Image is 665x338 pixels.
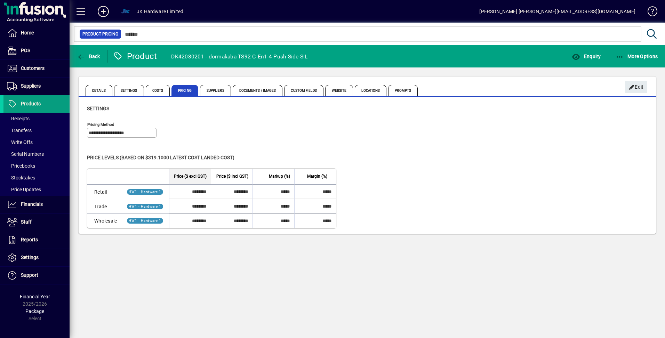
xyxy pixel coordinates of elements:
[82,31,118,38] span: Product Pricing
[129,219,161,223] span: HW1 - Hardware 1
[114,85,144,96] span: Settings
[629,81,644,93] span: Edit
[3,78,70,95] a: Suppliers
[21,255,39,260] span: Settings
[479,6,635,17] div: [PERSON_NAME] [PERSON_NAME][EMAIL_ADDRESS][DOMAIN_NAME]
[70,50,108,63] app-page-header-button: Back
[3,231,70,249] a: Reports
[233,85,283,96] span: Documents / Images
[7,116,30,121] span: Receipts
[642,1,656,24] a: Knowledge Base
[200,85,231,96] span: Suppliers
[21,219,32,225] span: Staff
[7,139,33,145] span: Write Offs
[21,201,43,207] span: Financials
[87,155,234,160] span: Price levels (based on $319.1000 Latest cost landed cost)
[325,85,353,96] span: Website
[92,5,114,18] button: Add
[3,136,70,148] a: Write Offs
[21,65,45,71] span: Customers
[129,204,161,208] span: HW1 - Hardware 1
[355,85,386,96] span: Locations
[216,172,248,180] span: Price ($ incl GST)
[3,42,70,59] a: POS
[3,24,70,42] a: Home
[7,151,44,157] span: Serial Numbers
[75,50,102,63] button: Back
[171,51,307,62] div: DK42030201 - dormakaba TS92 G En1-4 Push Side SIL
[21,83,41,89] span: Suppliers
[87,106,109,111] span: Settings
[137,6,183,17] div: JK Hardware Limited
[7,128,32,133] span: Transfers
[3,124,70,136] a: Transfers
[21,48,30,53] span: POS
[3,60,70,77] a: Customers
[21,30,34,35] span: Home
[3,172,70,184] a: Stocktakes
[114,5,137,18] button: Profile
[388,85,418,96] span: Prompts
[3,184,70,195] a: Price Updates
[171,85,198,96] span: Pricing
[3,196,70,213] a: Financials
[570,50,602,63] button: Enquiry
[20,294,50,299] span: Financial Year
[3,160,70,172] a: Pricebooks
[307,172,327,180] span: Margin (%)
[3,214,70,231] a: Staff
[129,190,161,194] span: HW1 - Hardware 1
[284,85,323,96] span: Custom Fields
[625,81,647,93] button: Edit
[7,175,35,180] span: Stocktakes
[174,172,207,180] span: Price ($ excl GST)
[146,85,170,96] span: Costs
[3,267,70,284] a: Support
[7,163,35,169] span: Pricebooks
[25,308,44,314] span: Package
[3,249,70,266] a: Settings
[7,187,41,192] span: Price Updates
[616,54,658,59] span: More Options
[87,214,121,228] td: Wholesale
[3,113,70,124] a: Receipts
[572,54,601,59] span: Enquiry
[21,101,41,106] span: Products
[21,237,38,242] span: Reports
[113,51,157,62] div: Product
[86,85,112,96] span: Details
[269,172,290,180] span: Markup (%)
[614,50,660,63] button: More Options
[87,122,114,127] mat-label: Pricing method
[87,199,121,214] td: Trade
[77,54,100,59] span: Back
[3,148,70,160] a: Serial Numbers
[87,184,121,199] td: Retail
[21,272,38,278] span: Support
